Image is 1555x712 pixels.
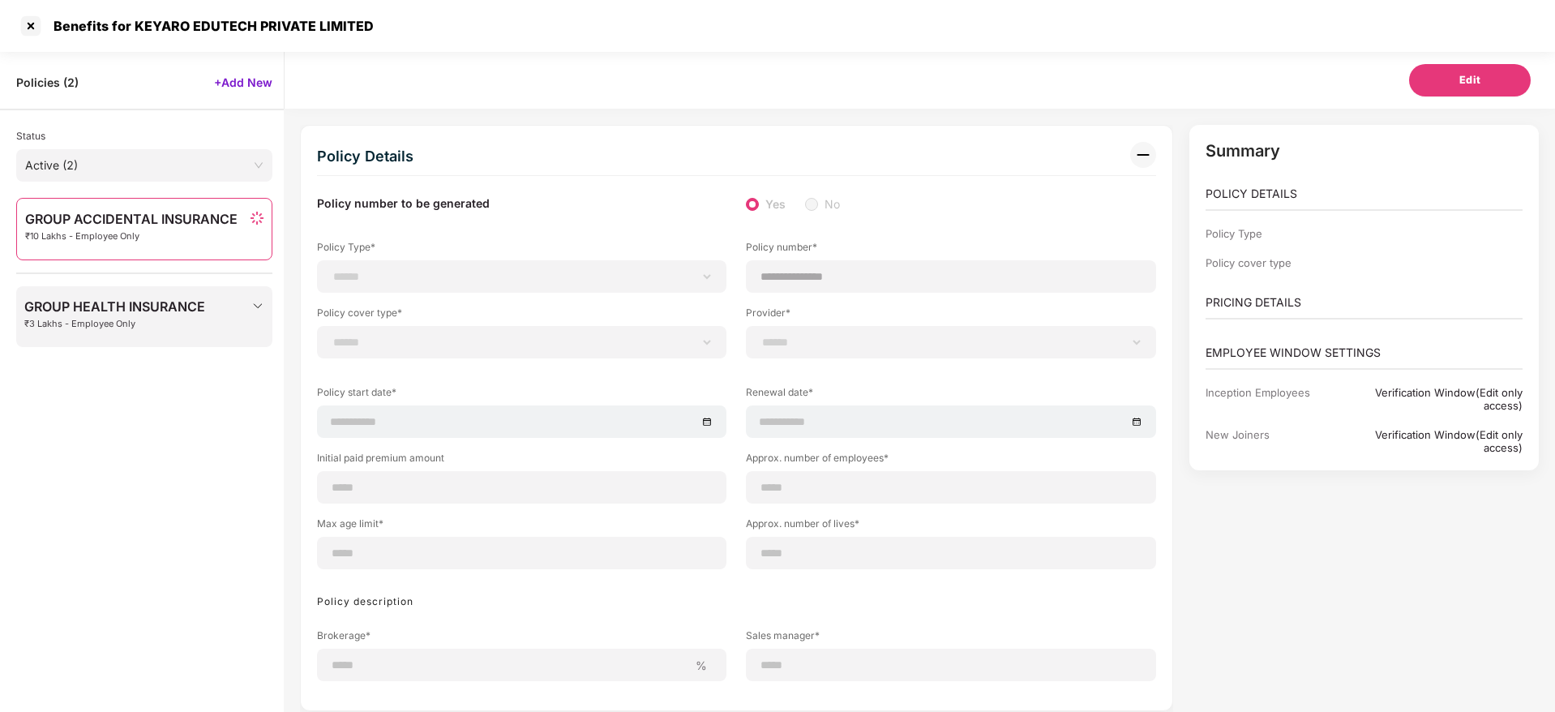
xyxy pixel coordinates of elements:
label: Policy number* [746,240,1155,260]
label: Provider* [746,306,1155,326]
img: svg+xml;base64,PHN2ZyB3aWR0aD0iMzIiIGhlaWdodD0iMzIiIHZpZXdCb3g9IjAgMCAzMiAzMiIgZmlsbD0ibm9uZSIgeG... [1130,142,1156,168]
div: Benefits for KEYARO EDUTECH PRIVATE LIMITED [44,18,374,34]
span: % [689,658,713,673]
div: Policy Details [317,142,413,171]
label: Initial paid premium amount [317,451,726,471]
span: Edit [1459,72,1481,88]
span: Yes [759,195,792,213]
label: Policy Type* [317,240,726,260]
label: Brokerage* [317,628,726,649]
span: GROUP ACCIDENTAL INSURANCE [25,212,238,226]
p: EMPLOYEE WINDOW SETTINGS [1206,344,1523,362]
label: Policy description [317,595,413,607]
span: Policies ( 2 ) [16,75,79,90]
label: Approx. number of employees* [746,451,1155,471]
p: Summary [1206,141,1523,161]
span: ₹10 Lakhs - Employee Only [25,231,238,242]
div: Policy cover type [1206,256,1338,269]
img: svg+xml;base64,PHN2ZyBpZD0iRHJvcGRvd24tMzJ4MzIiIHhtbG5zPSJodHRwOi8vd3d3LnczLm9yZy8yMDAwL3N2ZyIgd2... [251,299,264,312]
span: No [818,195,846,213]
span: Active (2) [25,153,263,178]
span: Status [16,130,45,142]
span: ₹3 Lakhs - Employee Only [24,319,205,329]
p: POLICY DETAILS [1206,185,1523,203]
label: Approx. number of lives* [746,517,1155,537]
span: +Add New [214,75,272,90]
label: Policy start date* [317,385,726,405]
div: Verification Window(Edit only access) [1338,428,1523,454]
div: Verification Window(Edit only access) [1338,386,1523,412]
div: Inception Employees [1206,386,1338,412]
label: Renewal date* [746,385,1155,405]
label: Policy cover type* [317,306,726,326]
div: Policy Type [1206,227,1338,240]
label: Sales manager* [746,628,1155,649]
p: PRICING DETAILS [1206,294,1523,311]
label: Policy number to be generated [317,195,490,213]
button: Edit [1409,64,1531,97]
span: GROUP HEALTH INSURANCE [24,299,205,314]
label: Max age limit* [317,517,726,537]
div: New Joiners [1206,428,1338,454]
